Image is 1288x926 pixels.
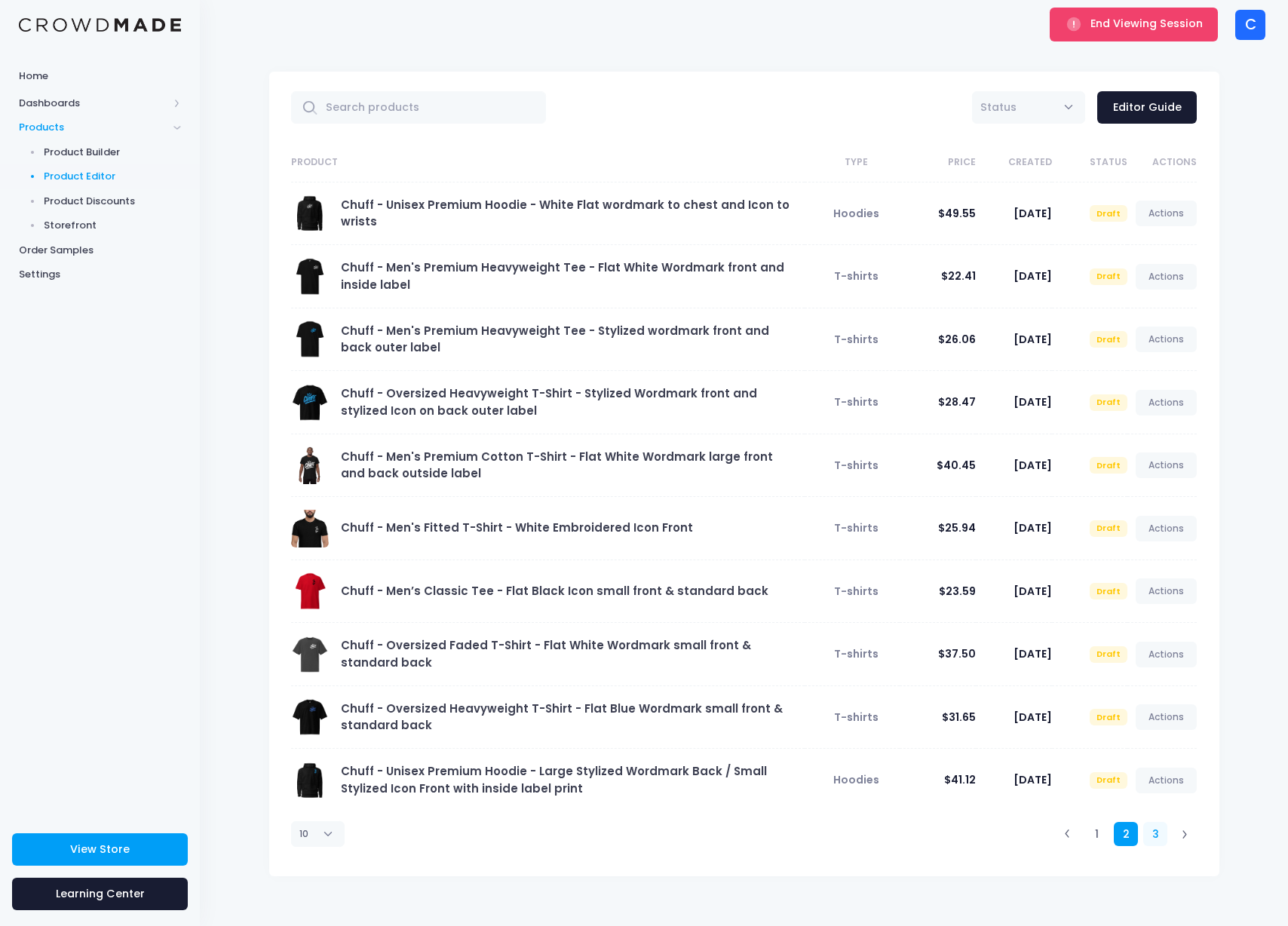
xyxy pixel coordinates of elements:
[833,206,879,221] span: Hoodies
[341,637,751,670] a: Chuff - Oversized Faded T-Shirt - Flat White Wordmark small front & standard back
[1136,327,1198,352] a: Actions
[834,710,879,725] span: T-shirts
[1235,10,1265,40] div: C
[834,458,879,473] span: T-shirts
[1090,394,1128,411] span: Draft
[938,646,976,661] span: $37.50
[1136,578,1198,604] a: Actions
[19,267,181,282] span: Settings
[1014,710,1052,725] span: [DATE]
[1014,584,1052,599] span: [DATE]
[1143,822,1168,847] a: 3
[805,143,900,182] th: Type: activate to sort column ascending
[1014,268,1052,284] span: [DATE]
[291,91,547,124] input: Search products
[1090,520,1128,537] span: Draft
[19,243,181,258] span: Order Samples
[70,842,130,857] span: View Store
[833,772,879,787] span: Hoodies
[19,96,168,111] span: Dashboards
[834,584,879,599] span: T-shirts
[12,833,188,866] a: View Store
[1136,704,1198,730] a: Actions
[900,143,976,182] th: Price: activate to sort column ascending
[937,458,976,473] span: $40.45
[939,584,976,599] span: $23.59
[1136,516,1198,541] a: Actions
[834,646,879,661] span: T-shirts
[19,120,168,135] span: Products
[944,772,976,787] span: $41.12
[1136,201,1198,226] a: Actions
[1090,331,1128,348] span: Draft
[1136,390,1198,415] a: Actions
[44,218,182,233] span: Storefront
[938,206,976,221] span: $49.55
[1090,205,1128,222] span: Draft
[976,143,1052,182] th: Created: activate to sort column ascending
[834,520,879,535] span: T-shirts
[341,385,757,418] a: Chuff - Oversized Heavyweight T-Shirt - Stylized Wordmark front and stylized Icon on back outer l...
[1014,772,1052,787] span: [DATE]
[1014,646,1052,661] span: [DATE]
[834,332,879,347] span: T-shirts
[1090,16,1203,31] span: End Viewing Session
[341,520,693,535] a: Chuff - Men's Fitted T-Shirt - White Embroidered Icon Front
[1136,768,1198,793] a: Actions
[56,886,145,901] span: Learning Center
[972,91,1085,124] span: Status
[1090,709,1128,725] span: Draft
[1097,91,1197,124] a: Editor Guide
[941,268,976,284] span: $22.41
[12,878,188,910] a: Learning Center
[1014,332,1052,347] span: [DATE]
[938,332,976,347] span: $26.06
[1114,822,1139,847] a: 2
[938,394,976,409] span: $28.47
[341,701,783,733] a: Chuff - Oversized Heavyweight T-Shirt - Flat Blue Wordmark small front & standard back
[1127,143,1197,182] th: Actions: activate to sort column ascending
[834,268,879,284] span: T-shirts
[1090,268,1128,285] span: Draft
[1090,457,1128,474] span: Draft
[44,145,182,160] span: Product Builder
[1090,772,1128,789] span: Draft
[1052,143,1128,182] th: Status: activate to sort column ascending
[980,100,1017,115] span: Status
[1136,452,1198,478] a: Actions
[980,100,1017,115] span: Status
[19,18,181,32] img: Logo
[1136,642,1198,667] a: Actions
[1136,264,1198,290] a: Actions
[1084,822,1109,847] a: 1
[1090,583,1128,599] span: Draft
[1014,520,1052,535] span: [DATE]
[341,583,768,599] a: Chuff - Men’s Classic Tee - Flat Black Icon small front & standard back
[1050,8,1218,41] button: End Viewing Session
[1090,646,1128,663] span: Draft
[341,259,784,292] a: Chuff - Men's Premium Heavyweight Tee - Flat White Wordmark front and inside label
[291,143,805,182] th: Product: activate to sort column ascending
[341,323,769,355] a: Chuff - Men's Premium Heavyweight Tee - Stylized wordmark front and back outer label
[341,197,790,229] a: Chuff - Unisex Premium Hoodie - White Flat wordmark to chest and Icon to wrists
[942,710,976,725] span: $31.65
[1014,206,1052,221] span: [DATE]
[341,763,767,796] a: Chuff - Unisex Premium Hoodie - Large Stylized Wordmark Back / Small Stylized Icon Front with ins...
[19,69,181,84] span: Home
[1014,394,1052,409] span: [DATE]
[44,194,182,209] span: Product Discounts
[834,394,879,409] span: T-shirts
[938,520,976,535] span: $25.94
[1014,458,1052,473] span: [DATE]
[44,169,182,184] span: Product Editor
[341,449,773,481] a: Chuff - Men's Premium Cotton T-Shirt - Flat White Wordmark large front and back outside label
